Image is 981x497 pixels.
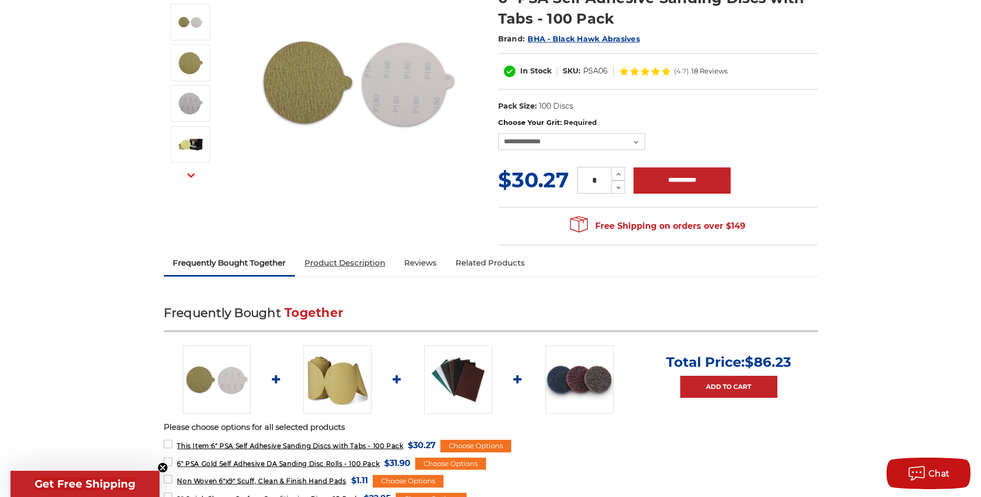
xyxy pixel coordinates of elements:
[164,251,296,274] a: Frequently Bought Together
[498,101,537,112] dt: Pack Size:
[539,101,573,112] dd: 100 Discs
[351,473,368,488] span: $1.11
[563,66,581,77] dt: SKU:
[177,442,403,450] span: 6" PSA Self Adhesive Sanding Discs with Tabs - 100 Pack
[929,469,950,479] span: Chat
[745,354,791,371] span: $86.23
[177,477,346,485] span: Non Woven 6"x9" Scuff, Clean & Finish Hand Pads
[177,131,204,157] img: 6 inch sticky back disc with tab
[680,376,777,398] a: Add to Cart
[164,421,818,433] p: Please choose options for all selected products
[157,462,168,473] button: Close teaser
[164,305,281,320] span: Frequently Bought
[570,216,745,237] span: Free Shipping on orders over $149
[177,9,204,35] img: 6 inch psa sanding disc
[35,478,135,490] span: Get Free Shipping
[295,251,395,274] a: Product Description
[583,66,608,77] dd: PSA06
[528,34,640,44] a: BHA - Black Hawk Abrasives
[415,458,486,470] div: Choose Options
[395,251,446,274] a: Reviews
[446,251,534,274] a: Related Products
[498,118,818,128] label: Choose Your Grit:
[177,460,379,468] span: 6" PSA Gold Self Adhesive DA Sanding Disc Rolls - 100 Pack
[373,475,444,488] div: Choose Options
[177,90,204,117] img: 6" pressure sensitive adhesive sanding disc
[183,345,251,414] img: 6 inch psa sanding disc
[408,438,436,452] span: $30.27
[666,354,791,371] p: Total Price:
[674,68,689,75] span: (4.7)
[498,34,525,44] span: Brand:
[177,442,211,450] strong: This Item:
[178,164,204,187] button: Next
[691,68,727,75] span: 18 Reviews
[10,471,160,497] div: Get Free ShippingClose teaser
[564,118,597,126] small: Required
[384,456,410,470] span: $31.90
[284,305,343,320] span: Together
[887,458,971,489] button: Chat
[520,66,552,76] span: In Stock
[177,50,204,76] img: 6" sticky back sanding disc
[498,167,569,193] span: $30.27
[440,440,511,452] div: Choose Options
